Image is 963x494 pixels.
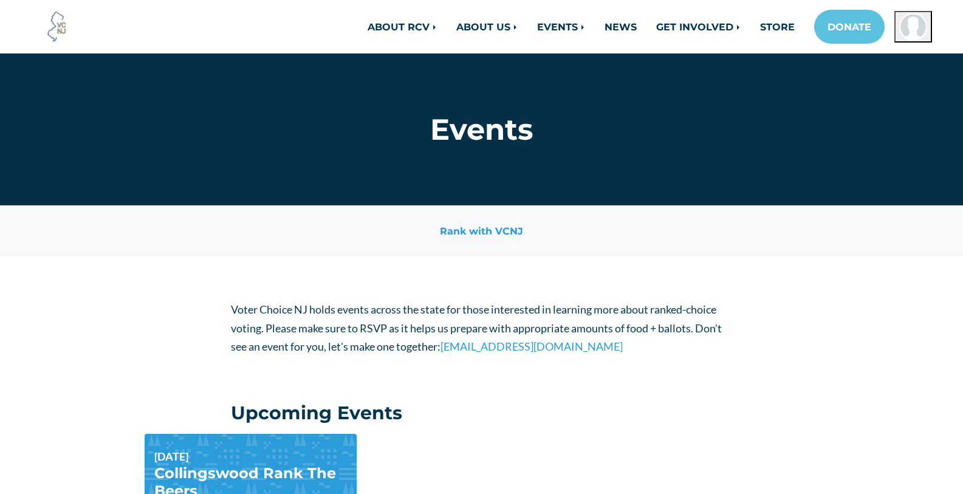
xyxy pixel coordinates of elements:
[814,10,885,44] a: DONATE
[440,340,623,353] a: [EMAIL_ADDRESS][DOMAIN_NAME]
[41,10,74,43] img: Voter Choice NJ
[750,15,804,39] a: STORE
[899,13,927,41] img: Philip Welsh
[595,15,646,39] a: NEWS
[527,15,595,39] a: EVENTS
[358,15,447,39] a: ABOUT RCV
[231,112,732,147] h1: Events
[231,402,402,424] h3: Upcoming Events
[154,450,188,463] b: [DATE]
[231,10,932,44] nav: Main navigation
[447,15,527,39] a: ABOUT US
[646,15,750,39] a: GET INVOLVED
[429,220,534,242] a: Rank with VCNJ
[231,300,732,356] p: Voter Choice NJ holds events across the state for those interested in learning more about ranked-...
[894,11,932,43] button: Open profile menu for Philip Welsh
